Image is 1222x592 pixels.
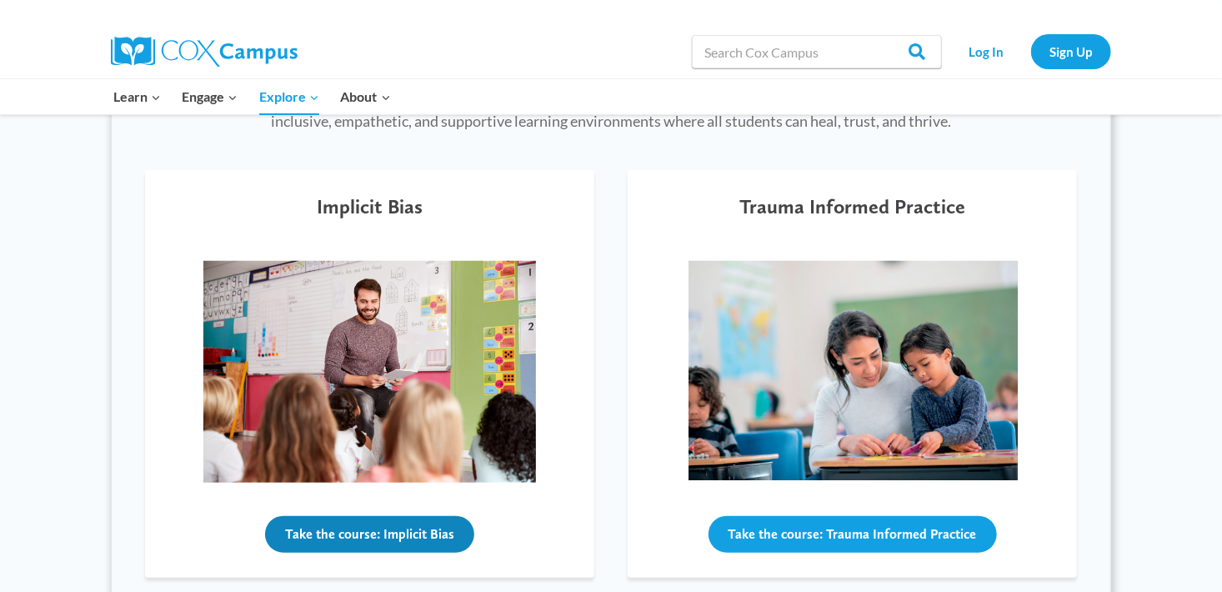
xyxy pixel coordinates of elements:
[172,79,249,114] button: Child menu of Engage
[686,261,1019,483] img: teaching_student_one-1.png
[692,35,942,68] input: Search Cox Campus
[330,79,402,114] button: Child menu of About
[1031,34,1111,68] a: Sign Up
[265,516,474,553] button: Take the course: Implicit Bias
[739,195,965,219] h5: Trauma Informed Practice
[203,261,536,483] img: iStock-1160927576-1536x1024.jpg
[317,195,423,219] h5: Implicit Bias
[709,516,997,553] button: Take the course: Trauma Informed Practice
[248,79,330,114] button: Child menu of Explore
[103,79,401,114] nav: Primary Navigation
[950,34,1023,68] a: Log In
[950,34,1111,68] nav: Secondary Navigation
[103,79,172,114] button: Child menu of Learn
[628,170,1077,578] a: Trauma Informed Practice Take the course: Trauma Informed Practice
[145,170,594,578] a: Implicit Bias Take the course: Implicit Bias
[111,37,298,67] img: Cox Campus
